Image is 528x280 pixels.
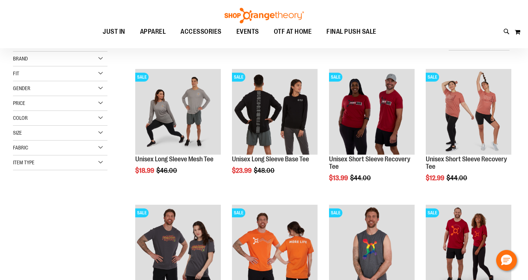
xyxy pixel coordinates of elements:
span: SALE [135,73,149,82]
div: product [228,65,321,193]
a: Unisex Long Sleeve Base Tee [232,155,309,163]
span: SALE [329,73,342,82]
span: $44.00 [350,174,372,182]
img: Product image for Unisex SS Recovery Tee [329,69,415,155]
span: ACCESSORIES [180,23,222,40]
a: APPAREL [133,23,173,40]
a: Unisex Long Sleeve Mesh Tee [135,155,213,163]
span: Fit [13,70,19,76]
a: FINAL PUSH SALE [319,23,384,40]
span: OTF AT HOME [274,23,312,40]
button: Hello, have a question? Let’s chat. [496,250,517,271]
span: Size [13,130,22,136]
span: Price [13,100,25,106]
span: SALE [135,208,149,217]
a: Product image for Unisex Short Sleeve Recovery TeeSALE [426,69,511,156]
span: $12.99 [426,174,445,182]
a: Unisex Long Sleeve Mesh Tee primary imageSALE [135,69,221,156]
span: SALE [426,208,439,217]
span: FINAL PUSH SALE [326,23,376,40]
a: Product image for Unisex Long Sleeve Base TeeSALE [232,69,318,156]
img: Product image for Unisex Long Sleeve Base Tee [232,69,318,155]
a: JUST IN [95,23,133,40]
a: EVENTS [229,23,266,40]
img: Unisex Long Sleeve Mesh Tee primary image [135,69,221,155]
span: JUST IN [103,23,125,40]
span: SALE [232,73,245,82]
span: Brand [13,56,28,62]
span: Color [13,115,28,121]
a: ACCESSORIES [173,23,229,40]
span: $48.00 [254,167,276,174]
span: $18.99 [135,167,155,174]
span: Gender [13,85,30,91]
span: SALE [329,208,342,217]
span: $13.99 [329,174,349,182]
span: SALE [426,73,439,82]
img: Product image for Unisex Short Sleeve Recovery Tee [426,69,511,155]
span: SALE [232,208,245,217]
a: OTF AT HOME [266,23,319,40]
span: $44.00 [446,174,468,182]
span: Item Type [13,159,34,165]
a: Unisex Short Sleeve Recovery Tee [329,155,410,170]
span: EVENTS [236,23,259,40]
span: $23.99 [232,167,253,174]
a: Product image for Unisex SS Recovery TeeSALE [329,69,415,156]
span: $46.00 [156,167,178,174]
div: product [132,65,225,193]
span: APPAREL [140,23,166,40]
div: product [422,65,515,201]
div: product [325,65,418,201]
span: Fabric [13,145,28,151]
img: Shop Orangetheory [223,8,305,23]
a: Unisex Short Sleeve Recovery Tee [426,155,507,170]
